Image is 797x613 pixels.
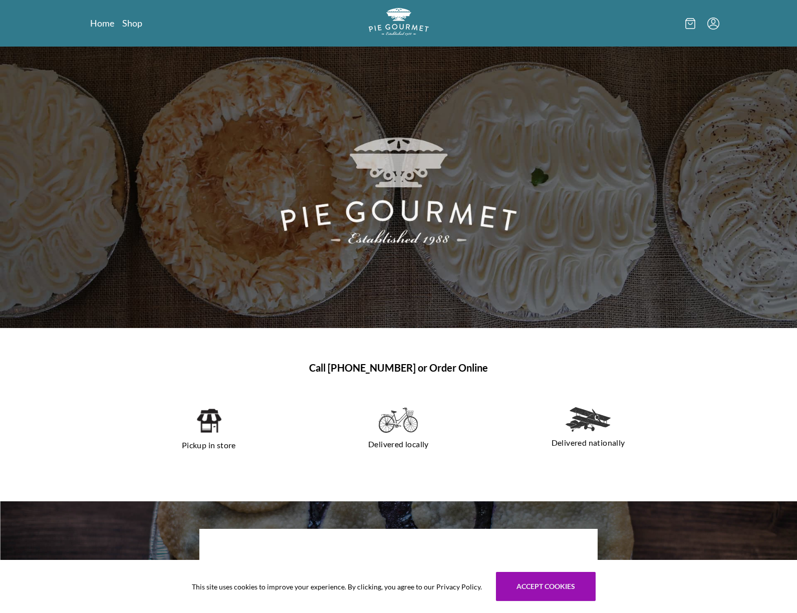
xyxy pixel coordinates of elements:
p: Delivered nationally [505,435,671,451]
p: Delivered locally [316,436,481,452]
h1: Call [PHONE_NUMBER] or Order Online [102,360,695,375]
img: delivered nationally [566,407,611,432]
p: Pickup in store [126,437,292,453]
img: delivered locally [379,407,418,433]
a: Shop [122,17,142,29]
img: logo [369,8,429,36]
button: Accept cookies [496,572,596,601]
span: This site uses cookies to improve your experience. By clicking, you agree to our Privacy Policy. [192,581,482,592]
a: Logo [369,8,429,39]
a: Home [90,17,114,29]
img: pickup in store [196,407,221,434]
button: Menu [707,18,719,30]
